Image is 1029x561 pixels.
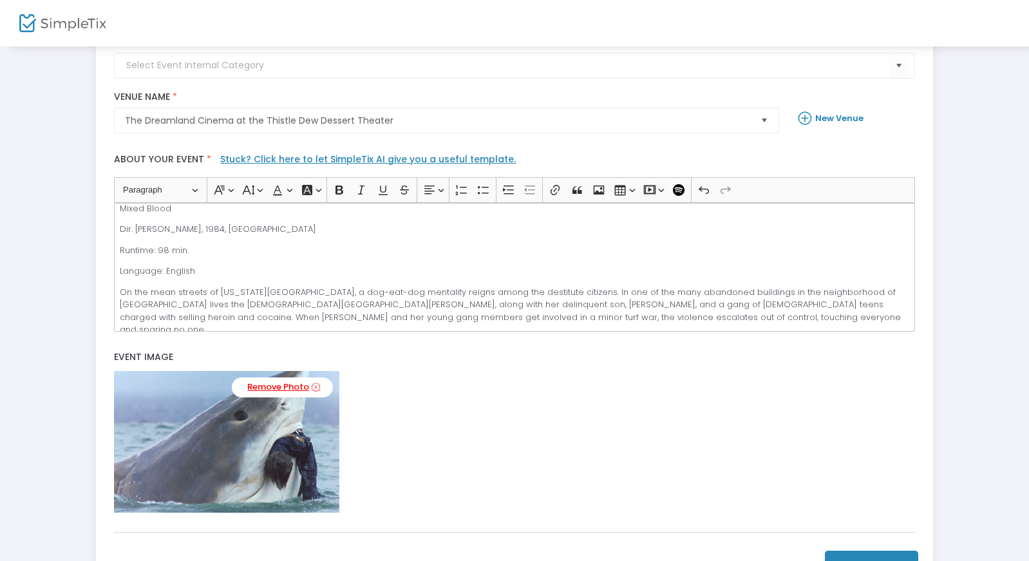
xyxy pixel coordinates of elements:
div: Editor toolbar [114,177,914,203]
span: Paragraph [123,182,190,198]
input: Select Event Internal Category [126,59,889,72]
span: The Dreamland Cinema at the Thistle Dew Dessert Theater [125,114,750,127]
label: Venue Name [114,91,779,103]
p: Dir. [PERSON_NAME], 1984, [GEOGRAPHIC_DATA] [120,223,909,236]
p: Mixed Blood [120,202,909,215]
b: New Venue [815,112,864,124]
p: Language: English [120,265,909,278]
img: 9k= [114,371,339,513]
p: On the mean streets of [US_STATE][GEOGRAPHIC_DATA], a dog-eat-dog mentality reigns among the dest... [120,286,909,336]
label: About your event [108,146,921,176]
button: Select [755,108,773,133]
a: Remove Photo [232,377,333,397]
button: Select [890,53,908,79]
button: Paragraph [117,180,204,200]
span: Event Image [114,350,173,363]
div: Rich Text Editor, main [114,203,914,332]
a: Stuck? Click here to let SimpleTix AI give you a useful template. [220,153,516,166]
p: Runtime: 98 min. [120,244,909,257]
